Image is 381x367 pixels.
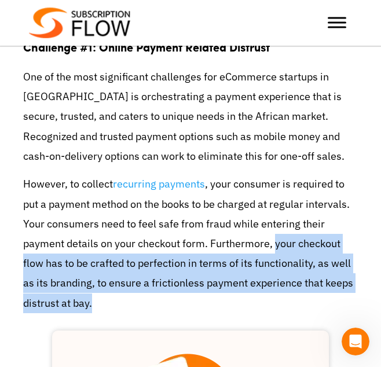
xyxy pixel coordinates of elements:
p: One of the most significant challenges for eCommerce startups in [GEOGRAPHIC_DATA] is orchestrati... [23,67,358,166]
p: However, to collect , your consumer is required to put a payment method on the books to be charge... [23,174,358,313]
iframe: Intercom live chat [342,328,369,355]
img: Subscriptionflow [29,8,130,38]
button: Toggle Menu [328,17,346,28]
strong: Challenge #1: Online Payment Related Distrust [23,39,270,55]
a: recurring payments [113,177,205,190]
